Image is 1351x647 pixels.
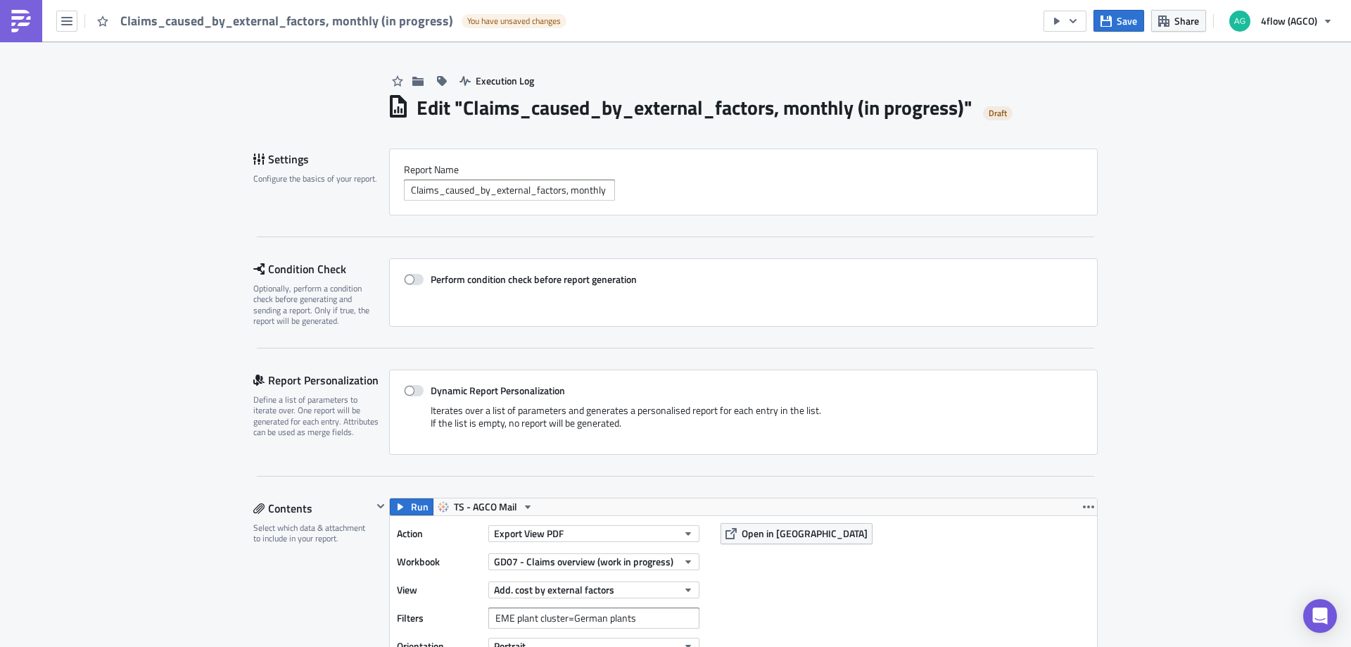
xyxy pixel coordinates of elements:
span: You have unsaved changes [467,15,561,27]
strong: Dynamic Report Personalization [431,383,565,398]
span: Execution Log [476,73,534,88]
span: Save [1117,13,1137,28]
button: 4flow (AGCO) [1221,6,1340,37]
div: Open Intercom Messenger [1303,599,1337,633]
button: Open in [GEOGRAPHIC_DATA] [721,523,873,544]
button: Hide content [372,498,389,515]
img: PushMetrics [10,10,32,32]
span: Share [1174,13,1199,28]
img: Avatar [1228,9,1252,33]
div: Configure the basics of your report. [253,173,380,184]
span: Export View PDF [494,526,564,541]
button: Save [1093,10,1144,32]
button: Export View PDF [488,525,699,542]
span: TS - AGCO Mail [454,498,517,515]
div: Condition Check [253,258,389,279]
span: Add. cost by external factors [494,582,614,597]
label: Filters [397,608,481,629]
div: Report Personalization [253,370,389,391]
input: Filter1=Value1&... [488,608,699,629]
button: GD07 - Claims overview (work in progress) [488,553,699,570]
button: Execution Log [452,70,541,92]
span: Open in [GEOGRAPHIC_DATA] [742,526,868,541]
span: Draft [989,108,1007,119]
div: Define a list of parameters to iterate over. One report will be generated for each entry. Attribu... [253,394,380,438]
button: Run [390,498,433,515]
div: Select which data & attachment to include in your report. [253,522,372,544]
button: Add. cost by external factors [488,582,699,598]
span: 4flow (AGCO) [1261,13,1317,28]
div: Iterates over a list of parameters and generates a personalised report for each entry in the list... [404,404,1083,440]
div: Contents [253,498,372,519]
h1: Edit " Claims_caused_by_external_factors, monthly (in progress) " [417,95,972,120]
label: Action [397,523,481,544]
button: TS - AGCO Mail [433,498,538,515]
strong: Perform condition check before report generation [431,272,637,287]
div: Optionally, perform a condition check before generating and sending a report. Only if true, the r... [253,283,380,327]
div: Settings [253,149,389,170]
label: Workbook [397,551,481,572]
span: GD07 - Claims overview (work in progress) [494,554,673,569]
span: Run [411,498,429,515]
label: Report Nam﻿e [404,163,1083,176]
button: Share [1151,10,1206,32]
label: View [397,579,481,601]
span: Claims_caused_by_external_factors, monthly (in progress) [120,13,455,29]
